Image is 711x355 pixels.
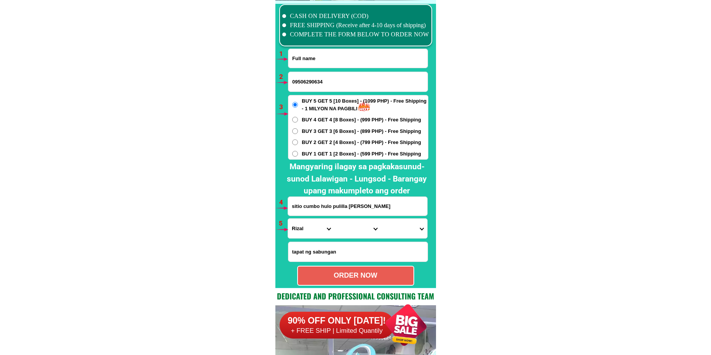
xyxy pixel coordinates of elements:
input: Input phone_number [288,72,428,92]
h6: 2 [279,72,288,82]
span: BUY 4 GET 4 [8 Boxes] - (999 PHP) - Free Shipping [302,116,421,124]
select: Select district [334,219,381,238]
select: Select province [288,219,334,238]
input: Input full_name [288,49,428,68]
span: BUY 2 GET 2 [4 Boxes] - (799 PHP) - Free Shipping [302,139,421,146]
input: BUY 4 GET 4 [8 Boxes] - (999 PHP) - Free Shipping [292,117,298,123]
input: BUY 5 GET 5 [10 Boxes] - (1099 PHP) - Free Shipping - 1 MILYON NA PAGBILI [292,102,298,108]
h6: 3 [279,102,288,112]
h6: 5 [279,219,288,229]
span: BUY 5 GET 5 [10 Boxes] - (1099 PHP) - Free Shipping - 1 MILYON NA PAGBILI [302,97,428,112]
div: ORDER NOW [298,270,413,281]
h6: + FREE SHIP | Limited Quantily [280,327,394,335]
h6: 90% OFF ONLY [DATE]! [280,315,394,327]
li: CASH ON DELIVERY (COD) [282,11,429,21]
input: BUY 2 GET 2 [4 Boxes] - (799 PHP) - Free Shipping [292,139,298,145]
h6: 1 [279,49,288,59]
li: FREE SHIPPING (Receive after 4-10 days of shipping) [282,21,429,30]
span: BUY 3 GET 3 [6 Boxes] - (899 PHP) - Free Shipping [302,128,421,135]
h2: Mangyaring ilagay sa pagkakasunud-sunod Lalawigan - Lungsod - Barangay upang makumpleto ang order [281,161,432,197]
h6: 4 [279,198,288,208]
input: BUY 1 GET 1 [2 Boxes] - (599 PHP) - Free Shipping [292,151,298,157]
input: BUY 3 GET 3 [6 Boxes] - (899 PHP) - Free Shipping [292,128,298,134]
input: Input LANDMARKOFLOCATION [288,242,428,262]
span: BUY 1 GET 1 [2 Boxes] - (599 PHP) - Free Shipping [302,150,421,158]
li: COMPLETE THE FORM BELOW TO ORDER NOW [282,30,429,39]
input: Input address [288,197,427,216]
select: Select commune [381,219,427,238]
h2: Dedicated and professional consulting team [275,290,436,302]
